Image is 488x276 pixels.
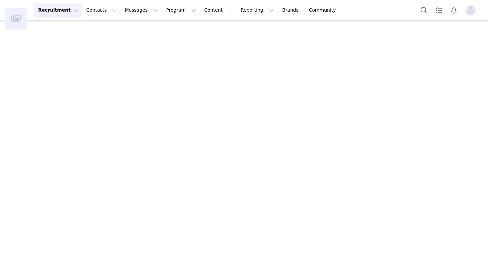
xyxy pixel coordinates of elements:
button: Profile [461,5,483,16]
button: Search [417,3,431,18]
a: Tasks [432,3,446,18]
button: Recruitment [34,3,82,18]
button: Program [162,3,200,18]
a: Brands [278,3,304,18]
button: Reporting [237,3,278,18]
button: Contacts [82,3,121,18]
a: Community [305,3,343,18]
button: Notifications [447,3,461,18]
div: avatar [467,5,474,16]
button: Content [200,3,236,18]
button: Messages [121,3,162,18]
